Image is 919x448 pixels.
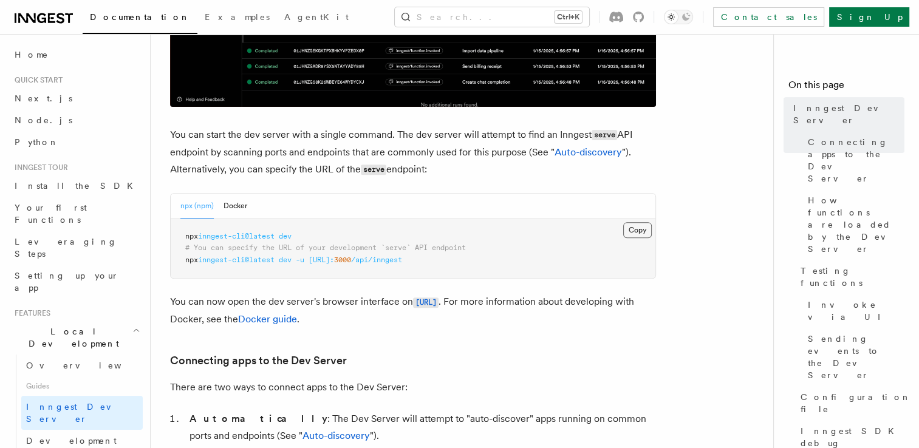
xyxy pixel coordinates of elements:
[829,7,909,27] a: Sign Up
[21,396,143,430] a: Inngest Dev Server
[10,325,132,350] span: Local Development
[26,402,130,424] span: Inngest Dev Server
[10,175,143,197] a: Install the SDK
[198,232,275,240] span: inngest-cli@latest
[803,131,904,189] a: Connecting apps to the Dev Server
[238,313,297,325] a: Docker guide
[361,165,386,175] code: serve
[279,232,292,240] span: dev
[803,189,904,260] a: How functions are loaded by the Dev Server
[309,256,334,264] span: [URL]:
[186,410,656,444] li: : The Dev Server will attempt to "auto-discover" apps running on common ports and endpoints (See ...
[803,328,904,386] a: Sending events to the Dev Server
[788,78,904,97] h4: On this page
[788,97,904,131] a: Inngest Dev Server
[801,391,911,415] span: Configuration file
[15,181,140,191] span: Install the SDK
[713,7,824,27] a: Contact sales
[185,232,198,240] span: npx
[10,109,143,131] a: Node.js
[623,222,652,238] button: Copy
[279,256,292,264] span: dev
[296,256,304,264] span: -u
[15,115,72,125] span: Node.js
[185,243,466,252] span: # You can specify the URL of your development `serve` API endpoint
[10,197,143,231] a: Your first Functions
[10,163,68,172] span: Inngest tour
[224,194,247,219] button: Docker
[15,271,119,293] span: Setting up your app
[21,376,143,396] span: Guides
[555,11,582,23] kbd: Ctrl+K
[334,256,351,264] span: 3000
[395,7,589,27] button: Search...Ctrl+K
[796,386,904,420] a: Configuration file
[808,333,904,381] span: Sending events to the Dev Server
[10,265,143,299] a: Setting up your app
[808,299,904,323] span: Invoke via UI
[413,297,439,308] code: [URL]
[302,430,370,441] a: Auto-discovery
[15,93,72,103] span: Next.js
[26,361,151,370] span: Overview
[185,256,198,264] span: npx
[555,146,622,158] a: Auto-discovery
[190,413,327,424] strong: Automatically
[10,231,143,265] a: Leveraging Steps
[83,4,197,34] a: Documentation
[808,194,904,255] span: How functions are loaded by the Dev Server
[803,294,904,328] a: Invoke via UI
[801,265,904,289] span: Testing functions
[15,203,87,225] span: Your first Functions
[15,49,49,61] span: Home
[10,131,143,153] a: Python
[21,355,143,376] a: Overview
[15,137,59,147] span: Python
[90,12,190,22] span: Documentation
[351,256,402,264] span: /api/inngest
[170,352,347,369] a: Connecting apps to the Dev Server
[592,130,617,140] code: serve
[198,256,275,264] span: inngest-cli@latest
[284,12,349,22] span: AgentKit
[170,293,656,328] p: You can now open the dev server's browser interface on . For more information about developing wi...
[413,296,439,307] a: [URL]
[15,237,117,259] span: Leveraging Steps
[180,194,214,219] button: npx (npm)
[205,12,270,22] span: Examples
[10,87,143,109] a: Next.js
[10,308,50,318] span: Features
[664,10,693,24] button: Toggle dark mode
[796,260,904,294] a: Testing functions
[10,75,63,85] span: Quick start
[170,126,656,178] p: You can start the dev server with a single command. The dev server will attempt to find an Innges...
[197,4,277,33] a: Examples
[10,321,143,355] button: Local Development
[10,44,143,66] a: Home
[793,102,904,126] span: Inngest Dev Server
[808,136,904,185] span: Connecting apps to the Dev Server
[170,379,656,396] p: There are two ways to connect apps to the Dev Server:
[277,4,356,33] a: AgentKit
